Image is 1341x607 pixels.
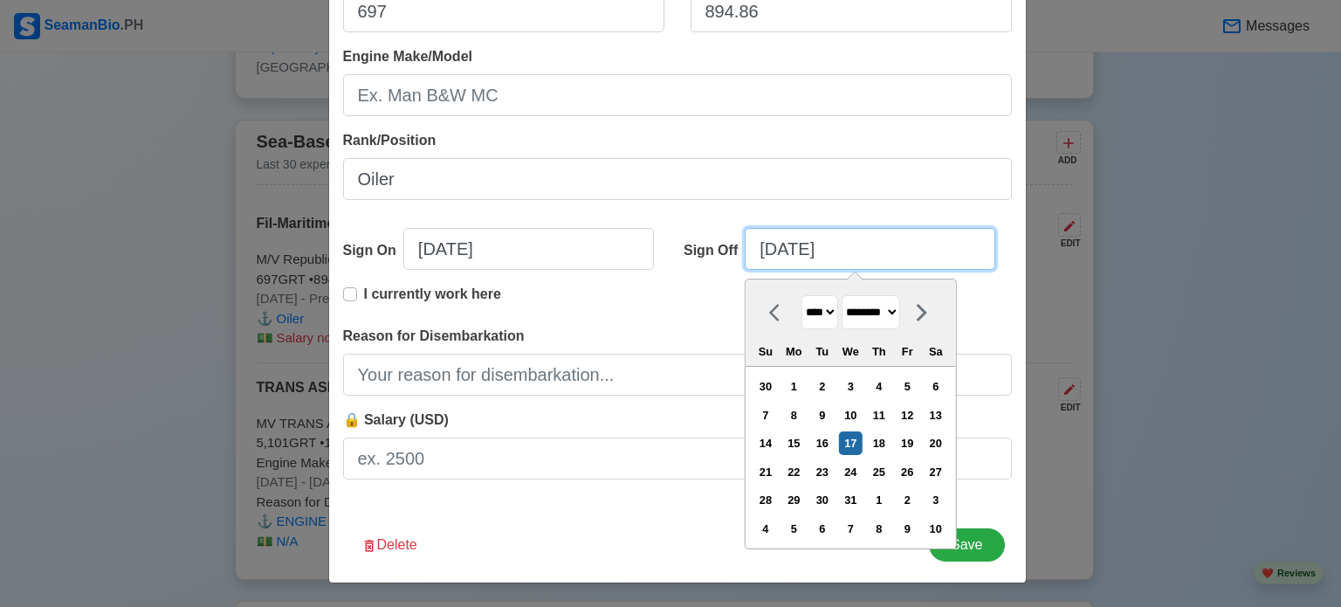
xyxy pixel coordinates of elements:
[867,404,891,427] div: Choose Thursday, December 11th, 2025
[896,404,919,427] div: Choose Friday, December 12th, 2025
[924,431,947,455] div: Choose Saturday, December 20th, 2025
[343,354,1012,396] input: Your reason for disembarkation...
[896,431,919,455] div: Choose Friday, December 19th, 2025
[810,340,834,363] div: Tu
[867,375,891,398] div: Choose Thursday, December 4th, 2025
[839,517,863,541] div: Choose Wednesday, January 7th, 2026
[867,488,891,512] div: Choose Thursday, January 1st, 2026
[924,460,947,484] div: Choose Saturday, December 27th, 2025
[867,431,891,455] div: Choose Thursday, December 18th, 2025
[839,488,863,512] div: Choose Wednesday, December 31st, 2025
[343,240,403,261] div: Sign On
[753,431,777,455] div: Choose Sunday, December 14th, 2025
[810,517,834,541] div: Choose Tuesday, January 6th, 2026
[343,438,1012,479] input: ex. 2500
[753,340,777,363] div: Su
[343,49,472,64] span: Engine Make/Model
[782,375,806,398] div: Choose Monday, December 1st, 2025
[867,460,891,484] div: Choose Thursday, December 25th, 2025
[782,488,806,512] div: Choose Monday, December 29th, 2025
[810,404,834,427] div: Choose Tuesday, December 9th, 2025
[350,528,429,562] button: Delete
[896,340,919,363] div: Fr
[810,460,834,484] div: Choose Tuesday, December 23rd, 2025
[867,340,891,363] div: Th
[896,517,919,541] div: Choose Friday, January 9th, 2026
[839,460,863,484] div: Choose Wednesday, December 24th, 2025
[782,404,806,427] div: Choose Monday, December 8th, 2025
[751,373,950,543] div: month 2025-12
[343,74,1012,116] input: Ex. Man B&W MC
[753,488,777,512] div: Choose Sunday, December 28th, 2025
[753,404,777,427] div: Choose Sunday, December 7th, 2025
[782,340,806,363] div: Mo
[753,460,777,484] div: Choose Sunday, December 21st, 2025
[867,517,891,541] div: Choose Thursday, January 8th, 2026
[343,412,449,427] span: 🔒 Salary (USD)
[896,488,919,512] div: Choose Friday, January 2nd, 2026
[782,460,806,484] div: Choose Monday, December 22nd, 2025
[782,517,806,541] div: Choose Monday, January 5th, 2026
[810,488,834,512] div: Choose Tuesday, December 30th, 2025
[924,375,947,398] div: Choose Saturday, December 6th, 2025
[343,328,525,343] span: Reason for Disembarkation
[684,240,745,261] div: Sign Off
[343,158,1012,200] input: Ex: Third Officer or 3/OFF
[839,375,863,398] div: Choose Wednesday, December 3rd, 2025
[810,431,834,455] div: Choose Tuesday, December 16th, 2025
[810,375,834,398] div: Choose Tuesday, December 2nd, 2025
[753,375,777,398] div: Choose Sunday, November 30th, 2025
[364,284,501,305] p: I currently work here
[753,517,777,541] div: Choose Sunday, January 4th, 2026
[924,340,947,363] div: Sa
[924,404,947,427] div: Choose Saturday, December 13th, 2025
[839,431,863,455] div: Choose Wednesday, December 17th, 2025
[839,404,863,427] div: Choose Wednesday, December 10th, 2025
[839,340,863,363] div: We
[896,375,919,398] div: Choose Friday, December 5th, 2025
[924,488,947,512] div: Choose Saturday, January 3rd, 2026
[782,431,806,455] div: Choose Monday, December 15th, 2025
[924,517,947,541] div: Choose Saturday, January 10th, 2026
[343,133,437,148] span: Rank/Position
[896,460,919,484] div: Choose Friday, December 26th, 2025
[929,528,1004,562] button: Save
